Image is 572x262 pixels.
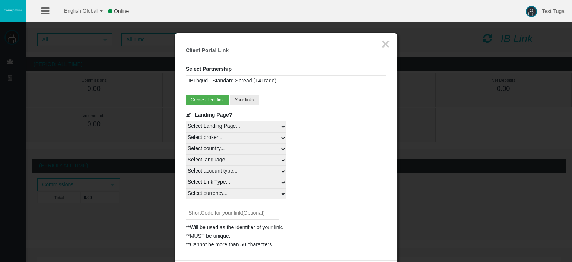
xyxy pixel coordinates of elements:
[186,75,386,86] div: IB1hq0d - Standard Spread (T4Trade)
[195,112,232,118] span: Landing Page?
[381,37,390,51] button: ×
[186,47,229,53] b: Client Portal Link
[526,6,537,17] img: user-image
[186,240,386,249] div: **Cannot be more than 50 characters.
[230,95,259,105] button: Your links
[54,8,98,14] span: English Global
[186,223,386,232] div: **Will be used as the identifier of your link.
[186,65,232,73] label: Select Partnership
[186,208,279,220] input: ShortCode for your link(Optional)
[186,95,229,105] button: Create client link
[186,232,386,240] div: **MUST be unique.
[114,8,129,14] span: Online
[4,9,22,12] img: logo.svg
[542,8,565,14] span: Test Tuga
